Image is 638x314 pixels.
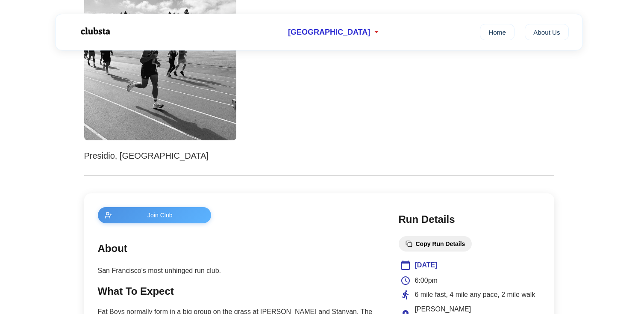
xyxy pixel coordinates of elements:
button: Copy Run Details [399,236,472,252]
h2: What To Expect [98,283,382,299]
span: Join Club [116,212,205,219]
h2: Run Details [399,211,541,228]
span: 6:00pm [415,275,438,286]
span: 6 mile fast, 4 mile any pace, 2 mile walk [415,289,535,300]
a: About Us [525,24,569,40]
a: Home [480,24,515,40]
a: Join Club [98,207,382,223]
span: [DATE] [415,260,438,271]
h2: About [98,240,382,257]
p: San Francisco's most unhinged run club. [98,265,382,276]
img: Logo [69,21,121,42]
p: Presidio, [GEOGRAPHIC_DATA] [84,149,554,163]
span: [GEOGRAPHIC_DATA] [288,28,370,37]
button: Join Club [98,207,212,223]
